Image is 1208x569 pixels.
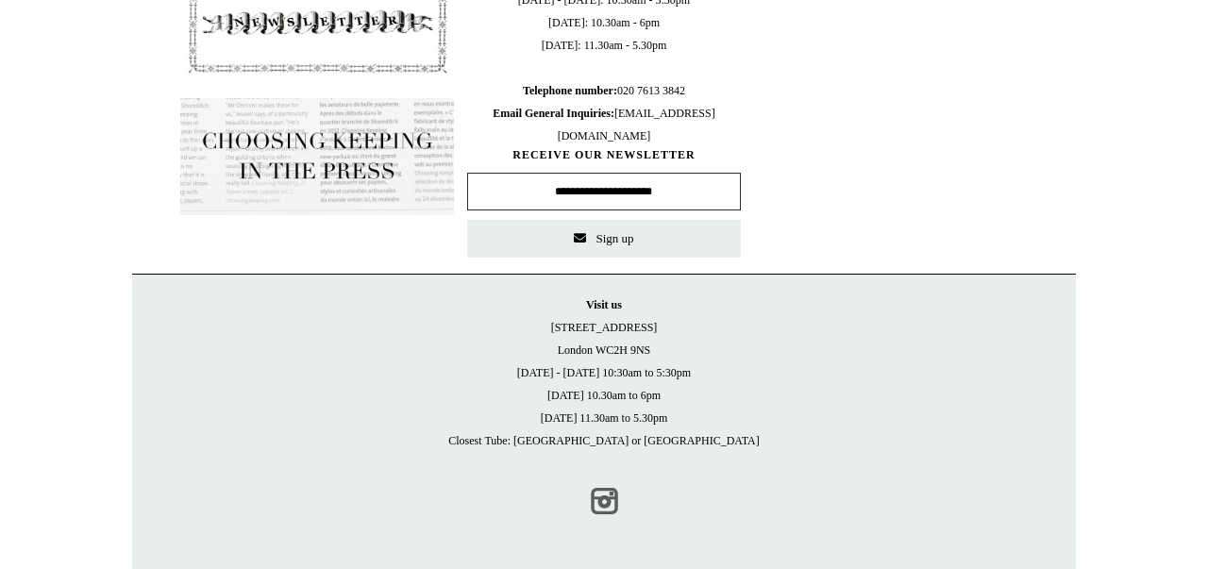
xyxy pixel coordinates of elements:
b: Email General Inquiries: [493,107,614,120]
a: Instagram [583,480,625,522]
span: [EMAIL_ADDRESS][DOMAIN_NAME] [493,107,714,142]
span: Sign up [596,231,633,245]
p: [STREET_ADDRESS] London WC2H 9NS [DATE] - [DATE] 10:30am to 5:30pm [DATE] 10.30am to 6pm [DATE] 1... [151,293,1057,452]
img: pf-635a2b01-aa89-4342-bbcd-4371b60f588c--In-the-press-Button_1200x.jpg [180,98,454,215]
b: Telephone number [523,84,617,97]
button: Sign up [467,220,741,258]
span: RECEIVE OUR NEWSLETTER [467,147,741,163]
strong: Visit us [586,298,622,311]
b: : [613,84,617,97]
